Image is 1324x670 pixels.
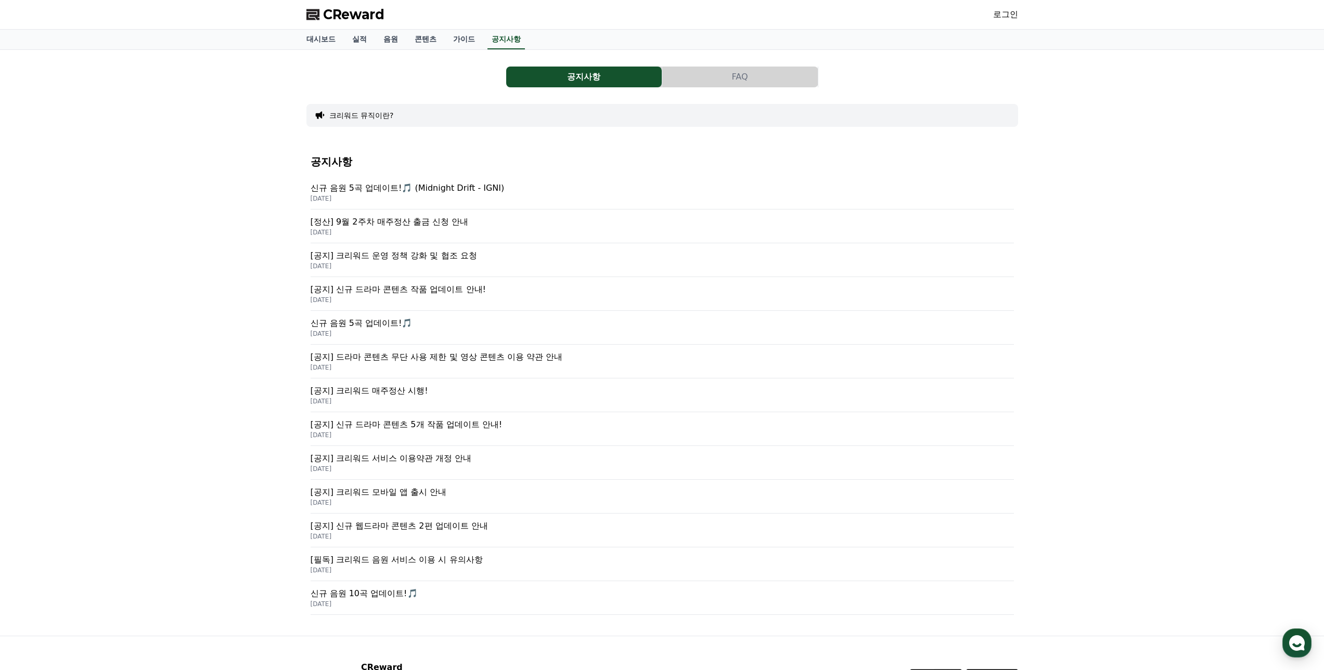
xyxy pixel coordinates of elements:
p: [DATE] [311,566,1014,574]
a: 실적 [344,30,375,49]
p: [DATE] [311,330,1014,338]
p: [공지] 신규 드라마 콘텐츠 5개 작품 업데이트 안내! [311,418,1014,431]
span: 대화 [95,346,108,354]
p: [정산] 9월 2주차 매주정산 출금 신청 안내 [311,216,1014,228]
a: 홈 [3,330,69,356]
a: 대시보드 [298,30,344,49]
a: 로그인 [993,8,1018,21]
a: [공지] 신규 드라마 콘텐츠 5개 작품 업데이트 안내! [DATE] [311,412,1014,446]
a: 설정 [134,330,200,356]
p: [공지] 드라마 콘텐츠 무단 사용 제한 및 영상 콘텐츠 이용 약관 안내 [311,351,1014,363]
a: CReward [306,6,384,23]
h4: 공지사항 [311,156,1014,167]
p: 신규 음원 5곡 업데이트!🎵 (Midnight Drift - IGNI) [311,182,1014,194]
p: [공지] 신규 드라마 콘텐츠 작품 업데이트 안내! [311,283,1014,296]
p: [DATE] [311,363,1014,372]
a: [공지] 크리워드 서비스 이용약관 개정 안내 [DATE] [311,446,1014,480]
a: 신규 음원 5곡 업데이트!🎵 [DATE] [311,311,1014,345]
a: [공지] 크리워드 모바일 앱 출시 안내 [DATE] [311,480,1014,514]
a: [공지] 신규 드라마 콘텐츠 작품 업데이트 안내! [DATE] [311,277,1014,311]
p: [필독] 크리워드 음원 서비스 이용 시 유의사항 [311,554,1014,566]
a: 음원 [375,30,406,49]
p: [DATE] [311,532,1014,541]
a: 신규 음원 10곡 업데이트!🎵 [DATE] [311,581,1014,615]
span: CReward [323,6,384,23]
p: [DATE] [311,465,1014,473]
p: 신규 음원 5곡 업데이트!🎵 [311,317,1014,330]
p: [공지] 신규 웹드라마 콘텐츠 2편 업데이트 안내 [311,520,1014,532]
p: [DATE] [311,262,1014,270]
p: [DATE] [311,194,1014,203]
a: 대화 [69,330,134,356]
p: [공지] 크리워드 매주정산 시행! [311,385,1014,397]
button: FAQ [662,67,818,87]
a: [정산] 9월 2주차 매주정산 출금 신청 안내 [DATE] [311,209,1014,243]
p: 신규 음원 10곡 업데이트!🎵 [311,587,1014,600]
a: [공지] 크리워드 매주정산 시행! [DATE] [311,378,1014,412]
a: 콘텐츠 [406,30,445,49]
span: 설정 [161,345,173,353]
button: 공지사항 [506,67,662,87]
p: [DATE] [311,228,1014,237]
p: [DATE] [311,600,1014,608]
p: [공지] 크리워드 모바일 앱 출시 안내 [311,486,1014,498]
a: 공지사항 [487,30,525,49]
p: [DATE] [311,296,1014,304]
p: [DATE] [311,431,1014,439]
a: 신규 음원 5곡 업데이트!🎵 (Midnight Drift - IGNI) [DATE] [311,176,1014,209]
p: [DATE] [311,397,1014,405]
a: [공지] 드라마 콘텐츠 무단 사용 제한 및 영상 콘텐츠 이용 약관 안내 [DATE] [311,345,1014,378]
a: [공지] 크리워드 운영 정책 강화 및 협조 요청 [DATE] [311,243,1014,277]
a: 가이드 [445,30,483,49]
button: 크리워드 뮤직이란? [329,110,394,121]
span: 홈 [33,345,39,353]
p: [공지] 크리워드 서비스 이용약관 개정 안내 [311,452,1014,465]
a: [공지] 신규 웹드라마 콘텐츠 2편 업데이트 안내 [DATE] [311,514,1014,547]
p: [DATE] [311,498,1014,507]
p: [공지] 크리워드 운영 정책 강화 및 협조 요청 [311,249,1014,262]
a: [필독] 크리워드 음원 서비스 이용 시 유의사항 [DATE] [311,547,1014,581]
